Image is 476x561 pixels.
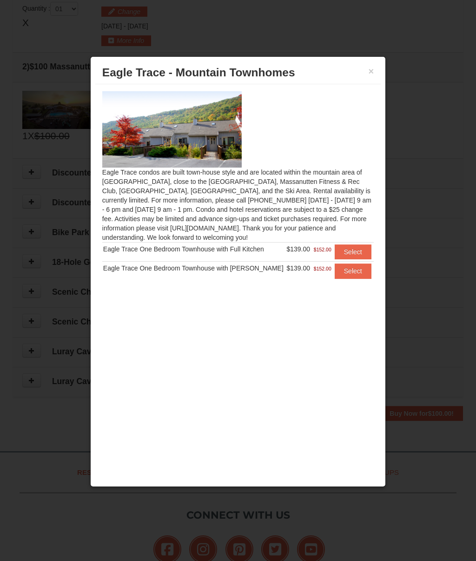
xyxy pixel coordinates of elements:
div: Eagle Trace One Bedroom Townhouse with Full Kitchen [103,244,284,254]
span: $139.00 [286,245,310,253]
button: × [369,67,374,76]
span: Eagle Trace - Mountain Townhomes [102,66,295,79]
button: Select [335,244,371,259]
span: $152.00 [314,245,331,254]
span: $152.00 [314,264,331,273]
div: Eagle Trace One Bedroom Townhouse with [PERSON_NAME] [103,264,284,273]
button: Select [335,264,371,278]
div: Eagle Trace condos are built town-house style and are located within the mountain area of [GEOGRA... [95,84,381,297]
img: 19218983-1-9b289e55.jpg [102,91,242,168]
span: $139.00 [286,264,310,272]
